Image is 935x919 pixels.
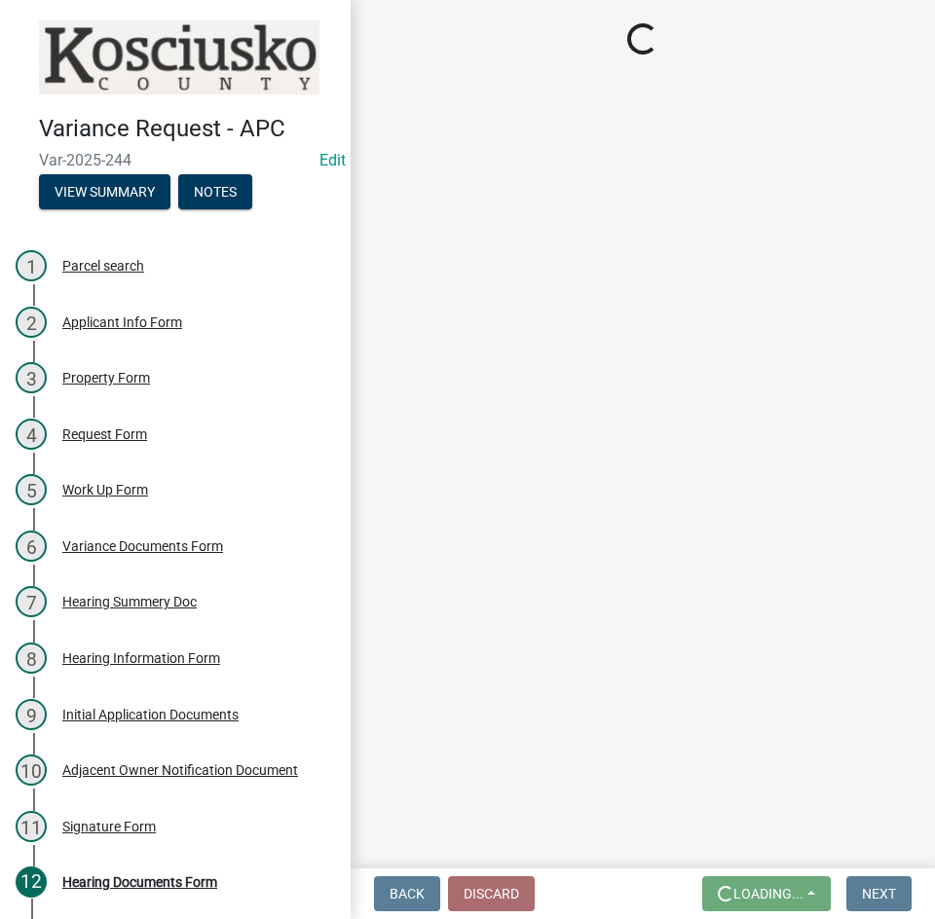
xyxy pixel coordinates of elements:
[862,886,896,901] span: Next
[16,307,47,338] div: 2
[62,371,150,385] div: Property Form
[39,185,170,201] wm-modal-confirm: Summary
[178,185,252,201] wm-modal-confirm: Notes
[733,886,804,901] span: Loading...
[39,174,170,209] button: View Summary
[62,595,197,608] div: Hearing Summery Doc
[846,876,912,911] button: Next
[16,474,47,505] div: 5
[16,419,47,450] div: 4
[702,876,831,911] button: Loading...
[62,315,182,329] div: Applicant Info Form
[16,811,47,842] div: 11
[62,539,223,553] div: Variance Documents Form
[319,151,346,169] wm-modal-confirm: Edit Application Number
[374,876,440,911] button: Back
[16,531,47,562] div: 6
[390,886,425,901] span: Back
[39,20,319,94] img: Kosciusko County, Indiana
[62,651,220,665] div: Hearing Information Form
[448,876,535,911] button: Discard
[16,754,47,786] div: 10
[62,427,147,441] div: Request Form
[178,174,252,209] button: Notes
[62,483,148,496] div: Work Up Form
[62,708,239,721] div: Initial Application Documents
[16,643,47,674] div: 8
[16,362,47,393] div: 3
[62,259,144,273] div: Parcel search
[39,151,312,169] span: Var-2025-244
[319,151,346,169] a: Edit
[16,699,47,730] div: 9
[39,115,335,143] h4: Variance Request - APC
[62,763,298,777] div: Adjacent Owner Notification Document
[16,250,47,281] div: 1
[16,866,47,898] div: 12
[62,875,217,889] div: Hearing Documents Form
[62,820,156,833] div: Signature Form
[16,586,47,617] div: 7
